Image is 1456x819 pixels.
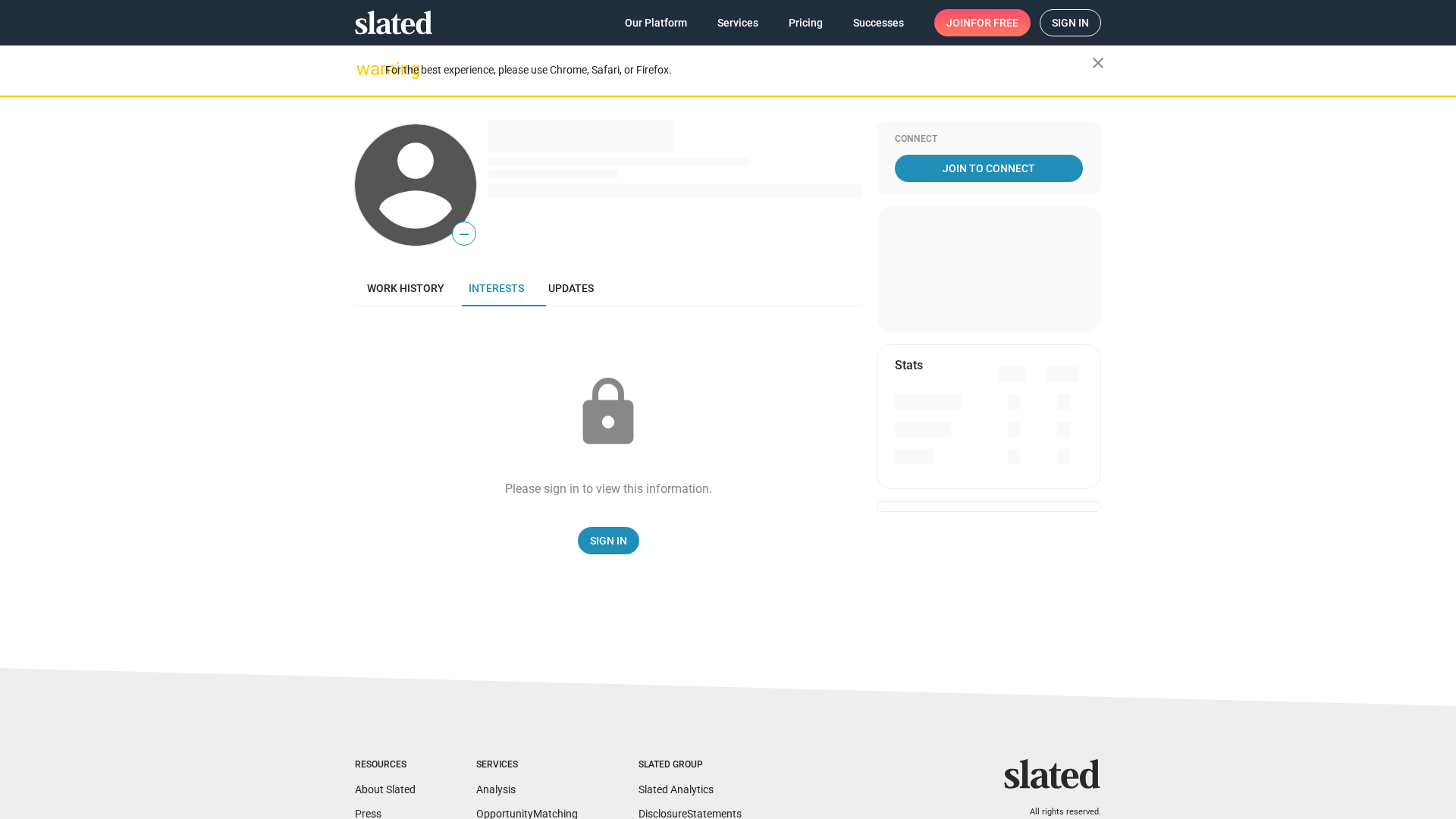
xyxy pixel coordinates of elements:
[590,527,627,554] span: Sign In
[355,270,457,306] a: Work history
[895,357,923,373] mat-card-title: Stats
[1040,9,1101,36] a: Sign in
[639,759,742,771] div: Slated Group
[1089,54,1107,72] mat-icon: close
[971,9,1018,36] span: for free
[536,270,606,306] a: Updates
[777,9,835,36] a: Pricing
[453,224,475,244] span: —
[469,282,524,294] span: Interests
[853,9,904,36] span: Successes
[789,9,823,36] span: Pricing
[385,60,1092,80] div: For the best experience, please use Chrome, Safari, or Firefox.
[356,60,375,78] mat-icon: warning
[705,9,770,36] a: Services
[1052,10,1089,36] span: Sign in
[578,527,639,554] a: Sign In
[457,270,536,306] a: Interests
[625,9,687,36] span: Our Platform
[934,9,1031,36] a: Joinfor free
[367,282,444,294] span: Work history
[717,9,758,36] span: Services
[895,155,1083,182] a: Join To Connect
[841,9,916,36] a: Successes
[946,9,1018,36] span: Join
[570,375,646,450] mat-icon: lock
[476,783,516,795] a: Analysis
[355,783,416,795] a: About Slated
[476,759,578,771] div: Services
[548,282,594,294] span: Updates
[613,9,699,36] a: Our Platform
[505,481,712,497] div: Please sign in to view this information.
[898,155,1080,182] span: Join To Connect
[639,783,714,795] a: Slated Analytics
[895,133,1083,146] div: Connect
[355,759,416,771] div: Resources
